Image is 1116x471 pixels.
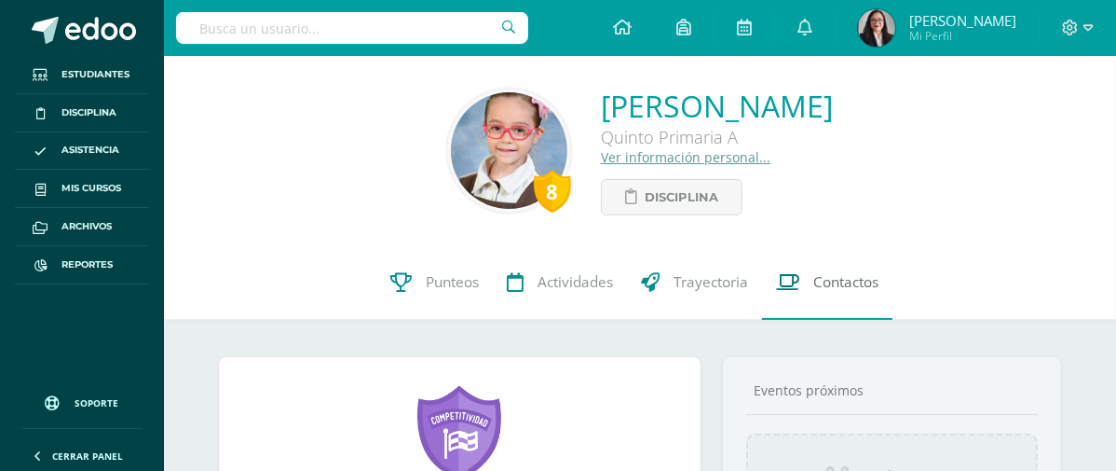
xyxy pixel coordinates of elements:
span: Estudiantes [61,67,129,82]
a: [PERSON_NAME] [601,86,833,126]
span: Punteos [426,272,479,292]
span: Cerrar panel [52,450,123,463]
span: Soporte [75,396,119,409]
div: Eventos próximos [746,381,1038,399]
a: Asistencia [15,132,149,171]
div: Quinto Primaria A [601,126,833,148]
span: Asistencia [61,143,119,158]
input: Busca un usuario... [176,12,528,44]
span: Mis cursos [61,181,121,196]
a: Contactos [762,245,892,320]
span: Mi Perfil [909,28,1016,44]
a: Trayectoria [627,245,762,320]
a: Soporte [22,378,142,423]
span: Disciplina [645,180,718,215]
img: e273bec5909437e5d5b2daab1002684b.png [858,9,895,47]
a: Punteos [376,245,493,320]
a: Actividades [493,245,627,320]
a: Disciplina [15,94,149,132]
span: Contactos [813,272,878,292]
span: Actividades [538,272,613,292]
img: 57e02a3f80cd158190169a3b15279a74.png [451,92,567,209]
span: Disciplina [61,105,116,120]
a: Disciplina [601,179,742,215]
div: 8 [534,170,571,213]
a: Ver información personal... [601,148,770,166]
span: [PERSON_NAME] [909,11,1016,30]
span: Reportes [61,257,113,272]
a: Mis cursos [15,170,149,208]
a: Estudiantes [15,56,149,94]
a: Reportes [15,246,149,284]
a: Archivos [15,208,149,246]
span: Archivos [61,219,112,234]
span: Trayectoria [674,272,748,292]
